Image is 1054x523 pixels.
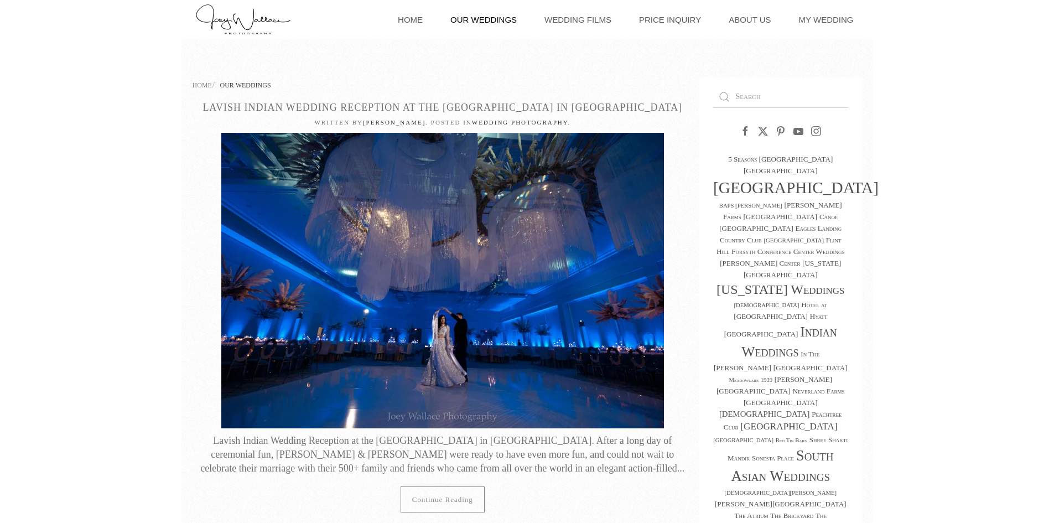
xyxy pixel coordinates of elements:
[713,179,879,196] a: Atlanta (46 items)
[728,155,833,163] a: 5 Seasons Atlanta (2 items)
[744,259,841,279] a: Georgia Tech Conference Center (2 items)
[740,421,837,432] a: Piedmont Park (5 items)
[716,375,832,395] a: Morgan View Farm (2 items)
[724,490,837,496] a: St. Thomas More Catholic Churchl (1 item)
[729,377,773,383] a: Meadowlark 1939 (1 item)
[713,437,773,443] a: Ponce City Market (1 item)
[221,133,664,428] img: Indian Wedding Reception at The Hotel at Avalon In Alpharetta
[221,274,664,285] a: Indian Wedding Reception at The Hotel at Avalon In Alpharetta
[719,203,782,209] a: BAPS Shri Swaminarayan Mandir (1 item)
[193,434,693,476] div: Lavish Indian Wedding Reception at the [GEOGRAPHIC_DATA] in [GEOGRAPHIC_DATA]. After a long day o...
[472,119,568,126] a: Wedding Photography
[764,237,824,244] a: Fernbank Museum (1 item)
[401,486,485,512] a: Continue reading
[715,500,847,508] a: Tate House (2 items)
[193,118,693,127] p: Written by . Posted in .
[734,302,799,308] a: Holy Trinity Catholic Church (1 item)
[770,511,813,520] a: The Brickyard (2 items)
[776,437,807,443] a: Red Tin Barn (1 item)
[731,247,844,256] a: Forsyth Conference Center Weddings (2 items)
[744,398,818,407] a: Old Mill Park (2 items)
[724,410,842,431] a: Peachtree Club (2 items)
[734,511,768,520] a: The Atrium (2 items)
[713,86,848,108] input: Search
[193,77,693,91] nav: Breadcrumb
[752,454,794,462] a: Sonesta Place (2 items)
[728,436,848,462] a: Shree Shakti Mandir (2 items)
[719,213,838,232] a: Canoe Atlanta (2 items)
[743,213,817,221] a: Bradford House and Garden (2 items)
[773,364,848,372] a: King Plow Arts Center (2 items)
[716,236,842,256] a: Flint Hill (2 items)
[363,119,425,126] a: [PERSON_NAME]
[723,201,842,221] a: Bogle Farms (2 items)
[193,81,212,89] a: Home
[719,410,810,418] a: Pakistani (3 items)
[792,387,844,395] a: Neverland Farms (2 items)
[720,224,842,244] a: Eagles Landing Country Club (2 items)
[203,102,682,113] a: Lavish Indian Wedding Reception at the [GEOGRAPHIC_DATA] in [GEOGRAPHIC_DATA]
[720,259,800,267] a: Frazer Center (2 items)
[220,81,271,89] span: Our Weddings
[731,447,834,484] a: South Asian Weddings (29 items)
[716,282,845,297] a: Georgia Weddings (18 items)
[744,167,818,175] a: Ashton Gardens (2 items)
